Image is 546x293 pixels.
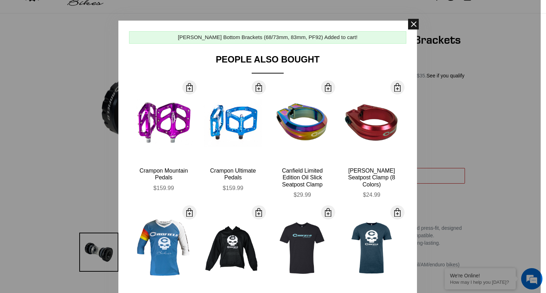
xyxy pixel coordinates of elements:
img: CANFIELD-LOGO-TEE-BLACK-SHOPIFY_large.jpg [273,219,332,277]
div: Canfield Limited Edition Oil Slick Seatpost Clamp [273,167,332,188]
div: Crampon Mountain Pedals [134,167,193,181]
span: $24.99 [363,192,380,198]
img: Canfield-Seat-Clamp-Red-2_large.jpg [342,94,401,152]
img: OldStyleCanfieldHoodie_large.png [204,219,262,277]
img: Canfield-Skully-T-Indigo-Next-Level_large.jpg [342,219,401,277]
img: Canfield-Hertiage-Jersey-Blue-Front_large.jpg [134,219,193,277]
span: $159.99 [154,185,174,191]
img: Canfield-Crampon-Mountain-Purple-Shopify_large.jpg [134,94,193,152]
div: [PERSON_NAME] Seatpost Clamp (8 Colors) [342,167,401,188]
span: $29.99 [294,192,311,198]
div: Crampon Ultimate Pedals [204,167,262,181]
span: $159.99 [223,185,243,191]
div: People Also Bought [129,54,406,74]
div: [PERSON_NAME] Bottom Brackets (68/73mm, 83mm, PF92) Added to cart! [178,33,357,42]
img: Canfield-Oil-Slick-Seat-Clamp-MTB-logo-quarter_large.jpg [273,94,332,152]
img: Canfield-Crampon-Ultimate-Blue_large.jpg [204,94,262,152]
